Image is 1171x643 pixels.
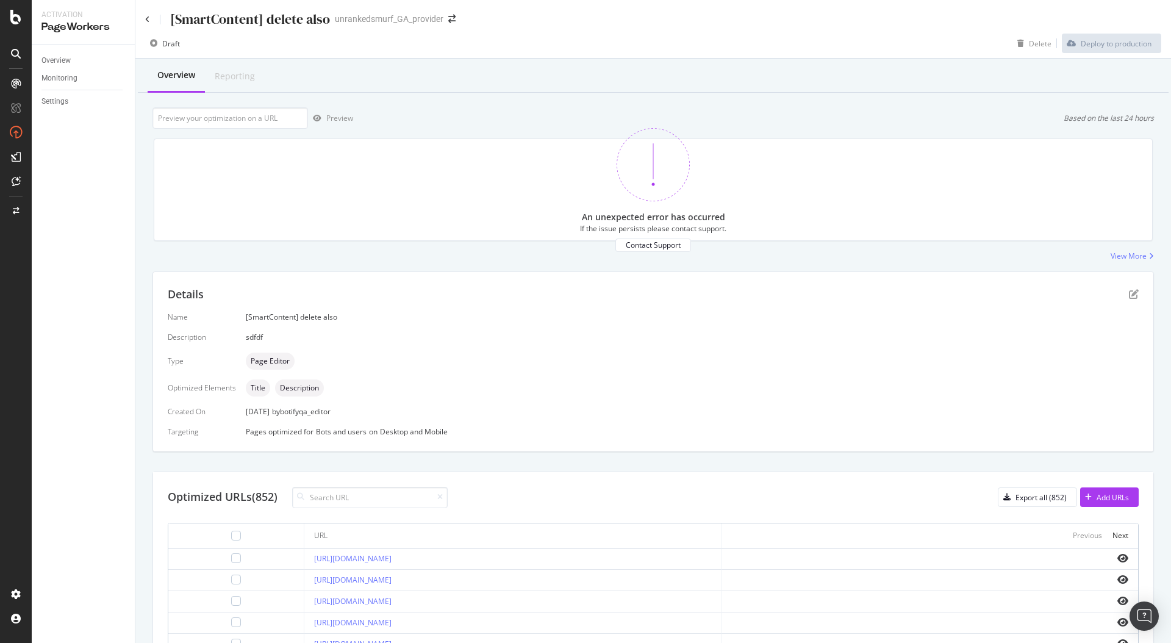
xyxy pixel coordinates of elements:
div: Activation [41,10,125,20]
div: Pages optimized for on [246,426,1139,437]
i: eye [1117,553,1128,563]
a: [URL][DOMAIN_NAME] [314,553,392,564]
div: Optimized Elements [168,383,236,393]
div: neutral label [275,379,324,397]
div: URL [314,530,328,541]
div: View More [1111,251,1147,261]
div: Contact Support [626,240,681,250]
div: unrankedsmurf_GA_provider [335,13,443,25]
div: Overview [157,69,195,81]
div: Created On [168,406,236,417]
div: Based on the last 24 hours [1064,113,1154,123]
input: Preview your optimization on a URL [152,107,308,129]
div: Preview [326,113,353,123]
div: Optimized URLs (852) [168,489,278,505]
button: Contact Support [615,239,691,251]
img: 370bne1z.png [617,128,690,201]
div: Description [168,332,236,342]
i: eye [1117,575,1128,584]
div: An unexpected error has occurred [582,211,725,223]
div: by botifyqa_editor [272,406,331,417]
div: sdfdf [246,332,1139,342]
div: If the issue persists please contact support. [580,223,726,234]
a: Monitoring [41,72,126,85]
div: Add URLs [1097,492,1129,503]
div: [SmartContent] delete also [246,312,1139,322]
i: eye [1117,596,1128,606]
input: Search URL [292,487,448,508]
button: Delete [1012,34,1051,53]
div: Open Intercom Messenger [1130,602,1159,631]
i: eye [1117,617,1128,627]
div: Draft [162,38,180,49]
div: Deploy to production [1081,38,1151,49]
a: [URL][DOMAIN_NAME] [314,596,392,606]
div: Bots and users [316,426,367,437]
div: Type [168,356,236,366]
button: Previous [1073,528,1102,543]
a: Settings [41,95,126,108]
div: neutral label [246,353,295,370]
div: neutral label [246,379,270,397]
div: Details [168,287,204,303]
a: Overview [41,54,126,67]
a: [URL][DOMAIN_NAME] [314,575,392,585]
div: Export all (852) [1015,492,1067,503]
button: Deploy to production [1062,34,1161,53]
div: Targeting [168,426,236,437]
span: Page Editor [251,357,290,365]
div: [SmartContent] delete also [170,10,330,29]
a: Click to go back [145,16,150,23]
button: Add URLs [1080,487,1139,507]
div: Settings [41,95,68,108]
span: Description [280,384,319,392]
div: PageWorkers [41,20,125,34]
div: Next [1112,530,1128,541]
a: View More [1111,251,1154,261]
button: Export all (852) [998,487,1077,507]
div: Delete [1029,38,1051,49]
span: Title [251,384,265,392]
div: pen-to-square [1129,289,1139,299]
div: Name [168,312,236,322]
div: [DATE] [246,406,1139,417]
div: Previous [1073,530,1102,541]
div: Monitoring [41,72,77,85]
div: Overview [41,54,71,67]
button: Next [1112,528,1128,543]
div: arrow-right-arrow-left [448,15,456,23]
button: Preview [308,109,353,128]
div: Reporting [215,70,255,82]
a: [URL][DOMAIN_NAME] [314,617,392,628]
div: Desktop and Mobile [380,426,448,437]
